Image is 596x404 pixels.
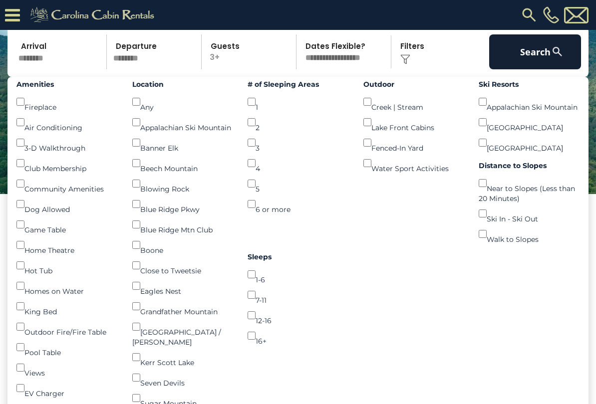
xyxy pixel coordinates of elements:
[132,112,233,133] div: Appalachian Ski Mountain
[16,214,117,235] div: Game Table
[363,112,464,133] div: Lake Front Cabins
[132,92,233,112] div: Any
[541,6,562,23] a: [PHONE_NUMBER]
[132,255,233,276] div: Close to Tweetsie
[479,79,580,89] label: Ski Resorts
[132,79,233,89] label: Location
[132,296,233,317] div: Grandfather Mountain
[132,235,233,255] div: Boone
[132,317,233,347] div: [GEOGRAPHIC_DATA] / [PERSON_NAME]
[248,194,348,214] div: 6 or more
[132,153,233,174] div: Beech Mountain
[132,133,233,153] div: Banner Elk
[479,203,580,224] div: Ski In - Ski Out
[363,92,464,112] div: Creek | Stream
[479,92,580,112] div: Appalachian Ski Mountain
[16,174,117,194] div: Community Amenities
[205,34,296,69] p: 3+
[16,337,117,358] div: Pool Table
[16,194,117,214] div: Dog Allowed
[16,112,117,133] div: Air Conditioning
[520,6,538,24] img: search-regular.svg
[16,255,117,276] div: Hot Tub
[479,112,580,133] div: [GEOGRAPHIC_DATA]
[132,368,233,388] div: Seven Devils
[132,276,233,296] div: Eagles Nest
[551,45,564,58] img: search-regular-white.png
[132,174,233,194] div: Blowing Rock
[248,264,348,285] div: 1-6
[248,79,348,89] label: # of Sleeping Areas
[248,285,348,305] div: 7-11
[25,5,163,25] img: Khaki-logo.png
[132,347,233,368] div: Kerr Scott Lake
[479,224,580,244] div: Walk to Slopes
[16,133,117,153] div: 3-D Walkthrough
[248,252,348,262] label: Sleeps
[363,133,464,153] div: Fenced-In Yard
[400,54,410,64] img: filter--v1.png
[248,92,348,112] div: 1
[16,317,117,337] div: Outdoor Fire/Fire Table
[16,92,117,112] div: Fireplace
[248,326,348,346] div: 16+
[16,276,117,296] div: Homes on Water
[132,194,233,214] div: Blue Ridge Pkwy
[248,305,348,326] div: 12-16
[248,112,348,133] div: 2
[248,133,348,153] div: 3
[248,174,348,194] div: 5
[16,235,117,255] div: Home Theatre
[363,79,464,89] label: Outdoor
[363,153,464,174] div: Water Sport Activities
[16,79,117,89] label: Amenities
[16,153,117,174] div: Club Membership
[132,214,233,235] div: Blue Ridge Mtn Club
[16,358,117,378] div: Views
[16,378,117,399] div: EV Charger
[479,161,580,171] label: Distance to Slopes
[479,173,580,203] div: Near to Slopes (Less than 20 Minutes)
[248,153,348,174] div: 4
[479,133,580,153] div: [GEOGRAPHIC_DATA]
[16,296,117,317] div: King Bed
[489,34,581,69] button: Search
